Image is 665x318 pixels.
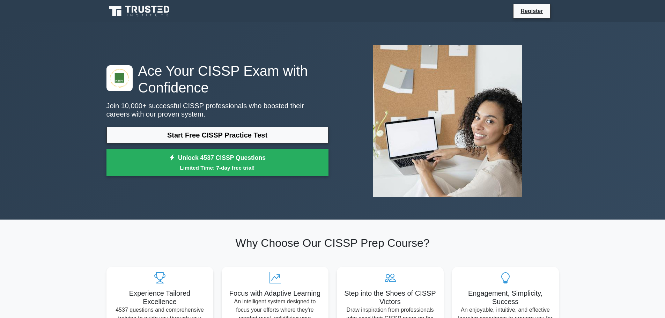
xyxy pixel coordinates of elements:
h2: Why Choose Our CISSP Prep Course? [106,236,559,250]
h5: Engagement, Simplicity, Success [458,289,553,306]
p: Join 10,000+ successful CISSP professionals who boosted their careers with our proven system. [106,102,328,118]
h1: Ace Your CISSP Exam with Confidence [106,62,328,96]
a: Register [516,7,547,15]
h5: Step into the Shoes of CISSP Victors [342,289,438,306]
small: Limited Time: 7-day free trial! [115,164,320,172]
h5: Focus with Adaptive Learning [227,289,323,297]
a: Unlock 4537 CISSP QuestionsLimited Time: 7-day free trial! [106,149,328,177]
h5: Experience Tailored Excellence [112,289,208,306]
a: Start Free CISSP Practice Test [106,127,328,143]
